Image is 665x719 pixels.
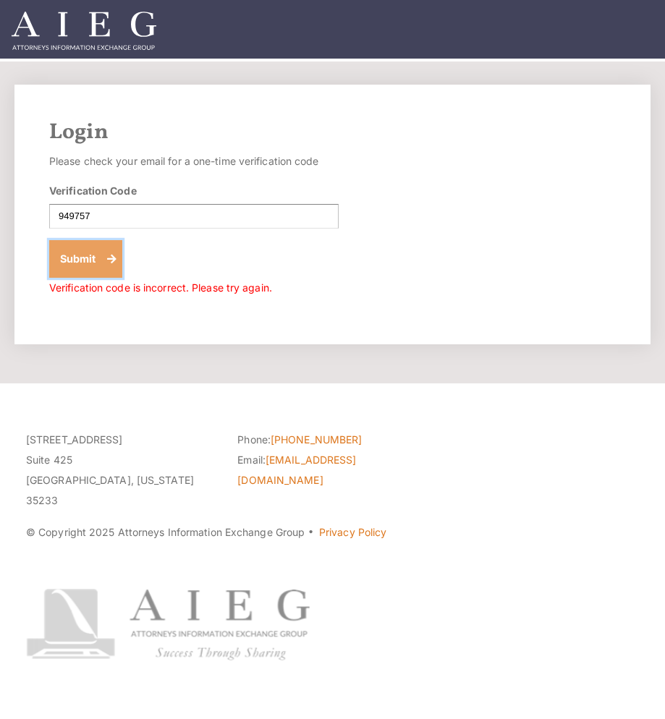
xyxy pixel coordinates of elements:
a: Privacy Policy [319,526,386,538]
img: Attorneys Information Exchange Group [12,12,156,50]
p: © Copyright 2025 Attorneys Information Exchange Group [26,522,639,543]
li: Email: [237,450,427,490]
span: · [308,532,314,539]
label: Verification Code [49,183,137,198]
a: [PHONE_NUMBER] [271,433,362,446]
img: Attorneys Information Exchange Group logo [26,589,310,660]
p: Please check your email for a one-time verification code [49,151,339,171]
p: [STREET_ADDRESS] Suite 425 [GEOGRAPHIC_DATA], [US_STATE] 35233 [26,430,216,511]
h2: Login [49,119,616,145]
button: Submit [49,240,122,278]
li: Phone: [237,430,427,450]
a: [EMAIL_ADDRESS][DOMAIN_NAME] [237,454,356,486]
span: Verification code is incorrect. Please try again. [49,281,272,294]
